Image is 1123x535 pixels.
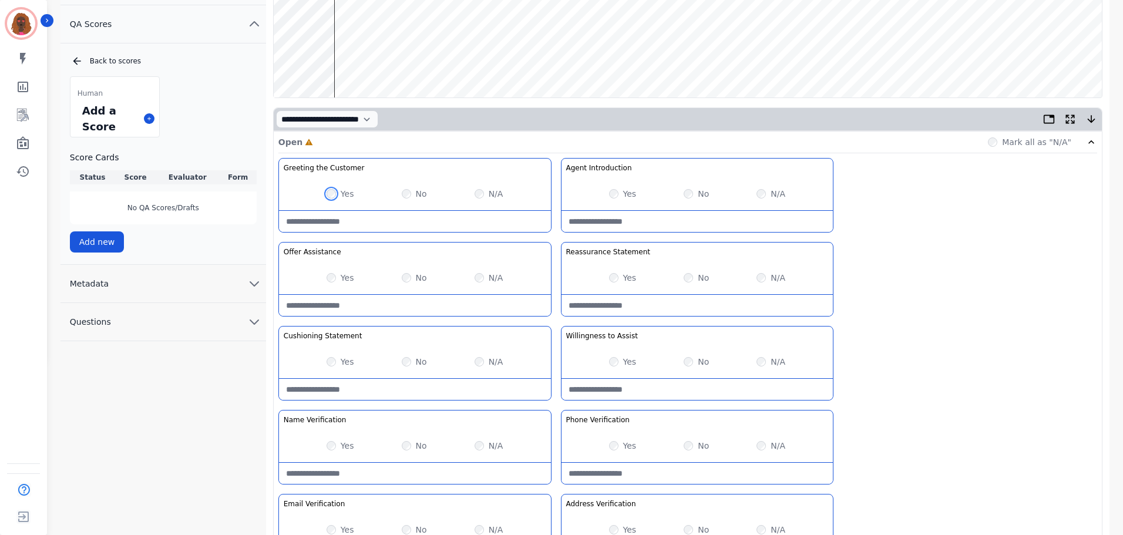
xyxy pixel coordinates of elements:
[771,356,785,368] label: N/A
[156,170,220,184] th: Evaluator
[566,499,636,509] h3: Address Verification
[247,17,261,31] svg: chevron up
[698,188,709,200] label: No
[60,278,118,290] span: Metadata
[341,440,354,452] label: Yes
[489,356,503,368] label: N/A
[489,188,503,200] label: N/A
[70,191,257,224] div: No QA Scores/Drafts
[623,440,637,452] label: Yes
[771,272,785,284] label: N/A
[284,415,347,425] h3: Name Verification
[1002,136,1071,148] label: Mark all as "N/A"
[60,5,266,43] button: QA Scores chevron up
[416,440,427,452] label: No
[698,356,709,368] label: No
[566,331,638,341] h3: Willingness to Assist
[698,272,709,284] label: No
[278,136,302,148] p: Open
[80,100,139,137] div: Add a Score
[78,89,103,98] span: Human
[284,247,341,257] h3: Offer Assistance
[284,499,345,509] h3: Email Verification
[70,170,115,184] th: Status
[623,356,637,368] label: Yes
[60,265,266,303] button: Metadata chevron down
[416,188,427,200] label: No
[70,231,125,253] button: Add new
[566,163,632,173] h3: Agent Introduction
[489,272,503,284] label: N/A
[247,315,261,329] svg: chevron down
[115,170,156,184] th: Score
[284,163,365,173] h3: Greeting the Customer
[771,188,785,200] label: N/A
[623,272,637,284] label: Yes
[71,55,257,67] div: Back to scores
[60,316,120,328] span: Questions
[698,440,709,452] label: No
[489,440,503,452] label: N/A
[416,356,427,368] label: No
[220,170,257,184] th: Form
[70,152,257,163] h3: Score Cards
[60,18,122,30] span: QA Scores
[284,331,362,341] h3: Cushioning Statement
[60,303,266,341] button: Questions chevron down
[566,247,650,257] h3: Reassurance Statement
[247,277,261,291] svg: chevron down
[341,188,354,200] label: Yes
[566,415,630,425] h3: Phone Verification
[771,440,785,452] label: N/A
[7,9,35,38] img: Bordered avatar
[341,272,354,284] label: Yes
[416,272,427,284] label: No
[341,356,354,368] label: Yes
[623,188,637,200] label: Yes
